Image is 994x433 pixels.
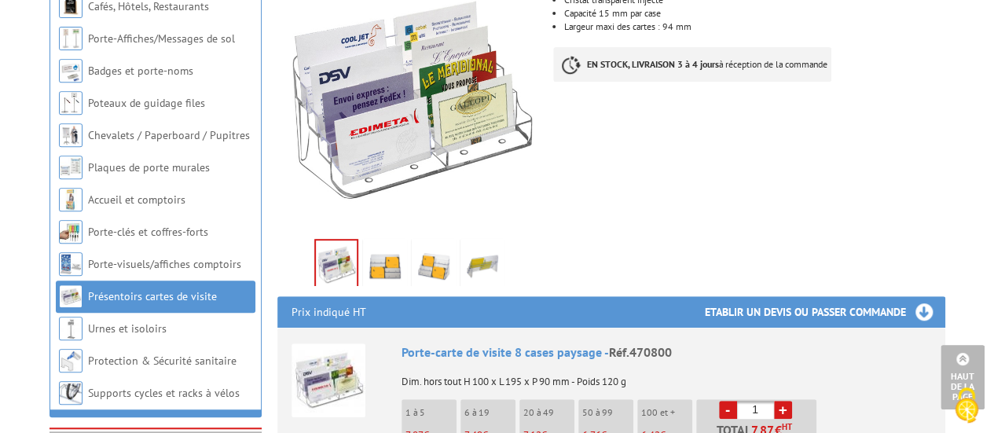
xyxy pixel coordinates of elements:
[88,354,237,368] a: Protection & Sécurité sanitaire
[464,242,501,291] img: 470800_3.jpg
[88,31,235,46] a: Porte-Affiches/Messages de sol
[59,91,83,115] img: Poteaux de guidage files
[564,9,944,18] li: Capacité 15 mm par case
[59,317,83,340] img: Urnes et isoloirs
[947,386,986,425] img: Cookies (fenêtre modale)
[782,421,792,432] sup: HT
[582,407,633,418] p: 50 à 99
[88,160,210,174] a: Plaques de porte murales
[774,401,792,419] a: +
[941,345,985,409] a: Haut de la page
[88,257,241,271] a: Porte-visuels/affiches comptoirs
[719,401,737,419] a: -
[88,64,193,78] a: Badges et porte-noms
[88,289,217,303] a: Présentoirs cartes de visite
[523,407,574,418] p: 20 à 49
[587,58,719,70] strong: EN STOCK, LIVRAISON 3 à 4 jours
[641,407,692,418] p: 100 et +
[59,123,83,147] img: Chevalets / Paperboard / Pupitres
[415,242,453,291] img: 470800_2.jpg
[59,284,83,308] img: Présentoirs cartes de visite
[88,321,167,336] a: Urnes et isoloirs
[59,349,83,372] img: Protection & Sécurité sanitaire
[366,242,404,291] img: 470800_1.jpg
[59,59,83,83] img: Badges et porte-noms
[88,96,205,110] a: Poteaux de guidage files
[88,225,208,239] a: Porte-clés et coffres-forts
[705,296,945,328] h3: Etablir un devis ou passer commande
[939,380,994,433] button: Cookies (fenêtre modale)
[59,252,83,276] img: Porte-visuels/affiches comptoirs
[292,296,366,328] p: Prix indiqué HT
[316,240,357,289] img: porte_noms_470800_1.jpg
[59,156,83,179] img: Plaques de porte murales
[402,365,931,387] p: Dim. hors tout H 100 x L 195 x P 90 mm - Poids 120 g
[88,128,250,142] a: Chevalets / Paperboard / Pupitres
[564,22,944,31] li: Largeur maxi des cartes : 94 mm
[88,193,185,207] a: Accueil et comptoirs
[59,27,83,50] img: Porte-Affiches/Messages de sol
[59,381,83,405] img: Supports cycles et racks à vélos
[59,188,83,211] img: Accueil et comptoirs
[88,386,240,400] a: Supports cycles et racks à vélos
[59,220,83,244] img: Porte-clés et coffres-forts
[553,47,831,82] p: à réception de la commande
[464,407,515,418] p: 6 à 19
[292,343,365,417] img: Porte-carte de visite 8 cases paysage
[609,344,672,360] span: Réf.470800
[405,407,457,418] p: 1 à 5
[402,343,931,361] div: Porte-carte de visite 8 cases paysage -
